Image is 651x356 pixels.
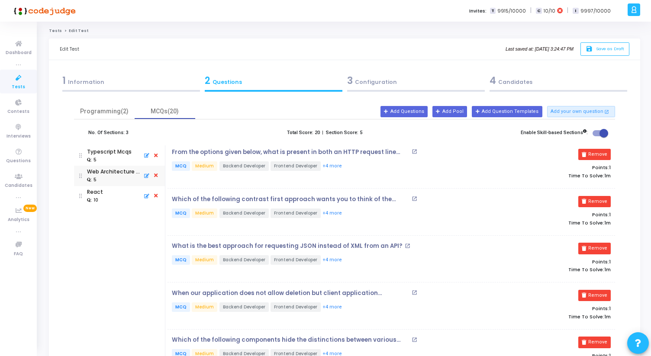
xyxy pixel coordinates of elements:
[322,209,342,218] button: +4 more
[604,109,609,115] mat-icon: open_in_new
[470,267,611,273] p: Time To Solve:
[470,259,611,265] p: Points:
[172,290,409,297] p: When our application does not allow deletion but client application attempted to delete that reso...
[192,161,217,171] span: Medium
[573,8,578,14] span: I
[322,303,342,311] button: +4 more
[586,45,595,53] i: save
[567,6,568,15] span: |
[87,168,140,176] div: Web Architecture Mcqs
[547,106,616,117] button: Add your own question
[578,337,611,348] button: Remove
[487,71,629,94] a: 4Candidates
[140,107,190,116] div: MCQs(20)
[470,212,611,218] p: Points:
[580,42,629,56] button: saveSave as Draft
[604,267,611,273] span: 1m
[469,7,487,15] label: Invites:
[596,46,624,51] span: Save as Draft
[192,255,217,265] span: Medium
[609,258,611,265] span: 1
[23,205,37,212] span: New
[7,108,29,115] span: Contests
[405,243,410,249] mat-icon: open_in_new
[62,74,66,87] span: 1
[326,129,362,137] label: Section Score: 5
[205,74,342,88] div: Questions
[69,28,88,33] span: Edit Test
[609,305,611,312] span: 1
[87,157,97,164] div: : 5
[11,2,76,19] img: logo
[87,197,98,204] div: : 10
[87,177,97,183] div: : 5
[79,107,129,116] div: Programming(2)
[271,302,321,312] span: Frontend Developer
[271,208,321,218] span: Frontend Developer
[60,71,202,94] a: 1Information
[172,196,409,203] p: Which of the following contrast first approach wants you to think of the service contract ?
[470,220,611,226] p: Time To Solve:
[49,28,640,34] nav: breadcrumb
[6,157,31,165] span: Questions
[578,149,611,160] button: Remove
[470,173,611,179] p: Time To Solve:
[172,243,403,250] p: What is the best approach for requesting JSON instead of XML from an API?
[412,337,417,343] mat-icon: open_in_new
[60,38,79,60] div: Edit Test
[87,148,132,156] div: Typescript Mcqs
[79,186,82,206] img: drag icon
[347,74,353,87] span: 3
[79,166,82,186] img: drag icon
[202,71,345,94] a: 2Questions
[79,145,82,166] img: drag icon
[604,314,611,320] span: 1m
[604,220,611,226] span: 1m
[192,302,217,312] span: Medium
[88,129,129,137] label: No. Of Sections: 3
[536,8,541,14] span: C
[506,47,574,51] i: Last saved at: [DATE] 3:24:47 PM
[412,196,417,202] mat-icon: open_in_new
[219,208,269,218] span: Backend Developer
[609,164,611,171] span: 1
[578,290,611,301] button: Remove
[62,74,200,88] div: Information
[271,255,321,265] span: Frontend Developer
[172,161,190,171] span: MCQ
[219,161,269,171] span: Backend Developer
[87,188,103,196] div: React
[432,106,467,117] button: Add Pool
[470,314,611,320] p: Time To Solve:
[192,208,217,218] span: Medium
[578,243,611,254] button: Remove
[609,211,611,218] span: 1
[322,256,342,264] button: +4 more
[172,255,190,265] span: MCQ
[345,71,487,94] a: 3Configuration
[604,173,611,179] span: 1m
[49,28,62,33] a: Tests
[6,133,31,140] span: Interviews
[12,83,25,91] span: Tests
[521,129,588,137] label: Enable Skill-based Sections :
[490,8,496,14] span: T
[6,49,32,57] span: Dashboard
[580,7,611,15] span: 9997/10000
[172,208,190,218] span: MCQ
[172,337,409,343] p: Which of the following components hide the distinctions between various microservices from end cl...
[470,306,611,311] p: Points:
[8,216,29,224] span: Analytics
[5,182,32,189] span: Candidates
[271,161,321,171] span: Frontend Developer
[172,302,190,312] span: MCQ
[172,149,409,156] p: From the options given below, what is present in both an HTTP request line and status line ?
[490,74,496,87] span: 4
[322,130,323,135] b: |
[14,250,23,258] span: FAQ
[490,74,627,88] div: Candidates
[530,6,532,15] span: |
[578,196,611,207] button: Remove
[497,7,526,15] span: 9915/10000
[322,162,342,170] button: +4 more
